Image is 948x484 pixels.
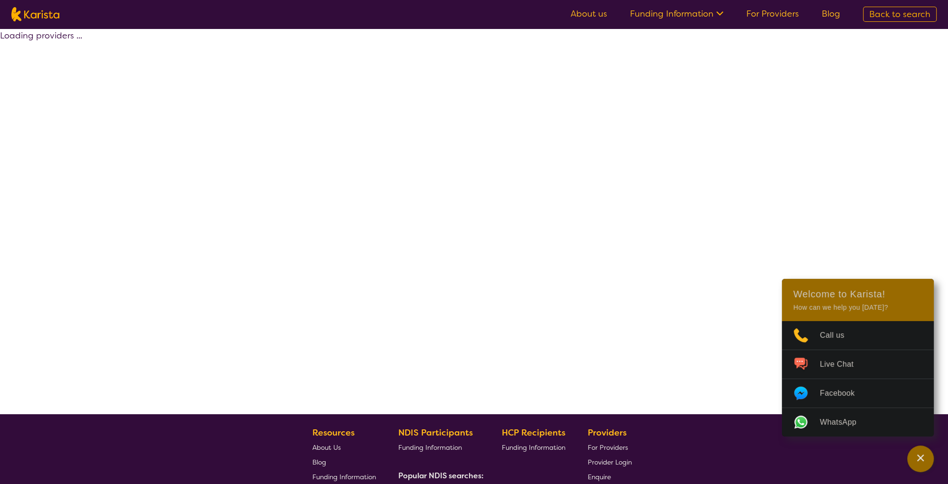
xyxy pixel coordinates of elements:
span: Enquire [588,473,611,481]
a: Blog [822,8,840,19]
a: For Providers [746,8,799,19]
div: Channel Menu [782,279,934,437]
a: Back to search [863,7,937,22]
span: Funding Information [502,443,565,452]
span: Provider Login [588,458,632,466]
b: NDIS Participants [398,427,473,438]
a: Web link opens in a new tab. [782,408,934,437]
span: WhatsApp [820,415,868,429]
b: Resources [312,427,355,438]
a: Funding Information [312,469,376,484]
a: For Providers [588,440,632,455]
span: About Us [312,443,341,452]
span: Funding Information [398,443,462,452]
span: For Providers [588,443,628,452]
span: Live Chat [820,357,865,371]
a: Funding Information [630,8,723,19]
img: Karista logo [11,7,59,21]
a: Blog [312,455,376,469]
b: Providers [588,427,627,438]
button: Channel Menu [907,446,934,472]
a: Funding Information [398,440,480,455]
span: Call us [820,328,856,342]
span: Funding Information [312,473,376,481]
ul: Choose channel [782,321,934,437]
p: How can we help you [DATE]? [793,304,922,312]
b: Popular NDIS searches: [398,471,484,481]
span: Blog [312,458,326,466]
span: Back to search [869,9,930,20]
a: Provider Login [588,455,632,469]
a: About us [571,8,607,19]
h2: Welcome to Karista! [793,288,922,300]
b: HCP Recipients [502,427,565,438]
a: Funding Information [502,440,565,455]
a: About Us [312,440,376,455]
span: Facebook [820,386,866,400]
a: Enquire [588,469,632,484]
